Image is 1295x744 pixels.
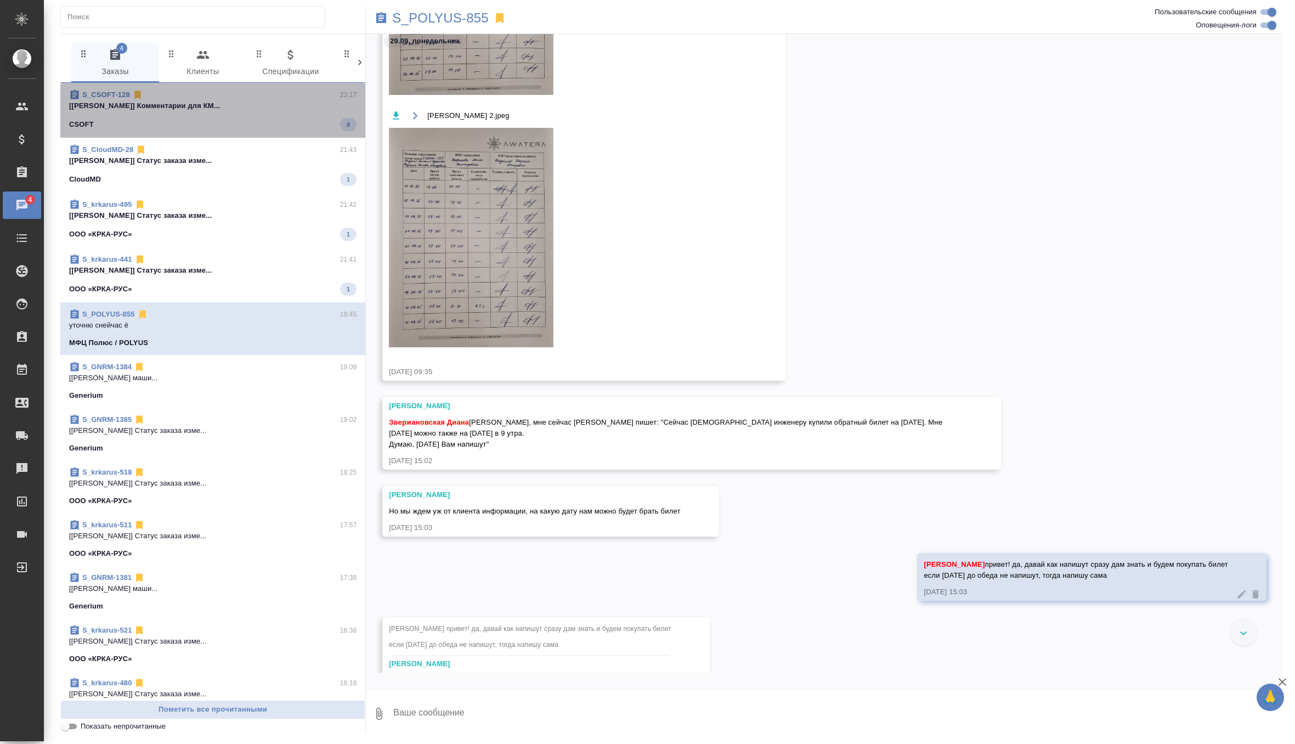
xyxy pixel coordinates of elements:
[69,210,357,221] p: [[PERSON_NAME]] Статус заказа изме...
[340,467,357,478] p: 18:25
[60,302,365,355] div: S_POLYUS-85519:45уточню снейчас ёМФЦ Полюс / POLYUS
[137,309,148,320] svg: Отписаться
[69,531,357,542] p: [[PERSON_NAME]] Статус заказа изме...
[134,414,145,425] svg: Отписаться
[134,520,145,531] svg: Отписаться
[82,363,132,371] a: S_GNRM-1384
[389,418,945,448] span: [PERSON_NAME], мне сейчас [PERSON_NAME] пишет: "Сейчас [DEMOGRAPHIC_DATA] инженеру купили обратны...
[389,418,469,426] span: Звержановская Диана
[408,109,422,122] button: Открыть на драйве
[60,247,365,302] div: S_krkarus-44121:41[[PERSON_NAME]] Статус заказа изме...ООО «КРКА-РУС»1
[1155,7,1257,18] span: Пользовательские сообщения
[253,48,328,78] span: Спецификации
[60,193,365,247] div: S_krkarus-49521:42[[PERSON_NAME]] Статус заказа изме...ООО «КРКА-РУС»1
[134,362,145,373] svg: Отписаться
[60,138,365,193] div: S_CloudMD-2821:43[[PERSON_NAME]] Статус заказа изме...CloudMD1
[390,36,460,47] p: 29.09, понедельник
[60,671,365,724] div: S_krkarus-48016:18[[PERSON_NAME]] Статус заказа изме...ООО «КРКА-РУС»
[82,573,132,582] a: S_GNRM-1381
[340,254,357,265] p: 21:41
[134,625,145,636] svg: Отписаться
[69,548,132,559] p: ООО «КРКА-РУС»
[340,229,357,240] span: 1
[69,100,357,111] p: [[PERSON_NAME]] Комментарии для КМ...
[116,43,127,54] span: 4
[69,636,357,647] p: [[PERSON_NAME]] Статус заказа изме...
[21,194,38,205] span: 4
[69,653,132,664] p: ООО «КРКА-РУС»
[82,521,132,529] a: S_krkarus-511
[69,320,357,331] p: уточню снейчас ё
[389,109,403,122] button: Скачать
[82,310,135,318] a: S_POLYUS-855
[69,174,101,185] p: CloudMD
[60,513,365,566] div: S_krkarus-51117:57[[PERSON_NAME]] Статус заказа изме...ООО «КРКА-РУС»
[134,199,145,210] svg: Отписаться
[340,625,357,636] p: 16:38
[340,89,357,100] p: 23:17
[69,443,103,454] p: Generium
[69,284,132,295] p: ООО «КРКА-РУС»
[389,128,553,347] img: Табель Сафонова 2.jpeg
[392,13,489,24] a: S_POLYUS-855
[166,48,240,78] span: Клиенты
[134,467,145,478] svg: Отписаться
[924,587,1228,598] div: [DATE] 15:03
[78,48,89,59] svg: Зажми и перетащи, чтобы поменять порядок вкладок
[69,478,357,489] p: [[PERSON_NAME]] Статус заказа изме...
[69,337,148,348] p: МФЦ Полюс / POLYUS
[69,390,103,401] p: Generium
[69,689,357,700] p: [[PERSON_NAME]] Статус заказа изме...
[82,91,130,99] a: S_CSOFT-128
[135,144,146,155] svg: Отписаться
[340,119,357,130] span: 8
[67,9,325,25] input: Поиск
[66,703,359,716] span: Пометить все прочитанными
[340,144,357,155] p: 21:43
[1257,684,1284,711] button: 🙏
[1261,686,1280,709] span: 🙏
[82,415,132,424] a: S_GNRM-1385
[340,309,357,320] p: 19:45
[340,362,357,373] p: 19:09
[69,229,132,240] p: ООО «КРКА-РУС»
[69,601,103,612] p: Generium
[389,455,963,466] div: [DATE] 15:02
[389,507,680,515] span: Но мы ждем уж от клиента информации, на какую дату нам можно будет брать билет
[389,401,963,412] div: [PERSON_NAME]
[389,522,680,533] div: [DATE] 15:03
[340,174,357,185] span: 1
[134,254,145,265] svg: Отписаться
[924,560,985,568] span: [PERSON_NAME]
[254,48,264,59] svg: Зажми и перетащи, чтобы поменять порядок вкладок
[82,145,133,154] a: S_CloudMD-28
[340,284,357,295] span: 1
[81,721,166,732] span: Показать непрочитанные
[60,355,365,408] div: S_GNRM-138419:09[[PERSON_NAME] маши...Generium
[69,373,357,384] p: [[PERSON_NAME] маши...
[340,414,357,425] p: 19:02
[82,200,132,208] a: S_krkarus-495
[69,265,357,276] p: [[PERSON_NAME]] Статус заказа изме...
[389,367,747,377] div: [DATE] 09:35
[166,48,177,59] svg: Зажми и перетащи, чтобы поменять порядок вкладок
[69,119,94,130] p: CSOFT
[69,495,132,506] p: ООО «КРКА-РУС»
[60,408,365,460] div: S_GNRM-138519:02[[PERSON_NAME]] Статус заказа изме...Generium
[340,520,357,531] p: 17:57
[427,110,509,121] span: [PERSON_NAME] 2.jpeg
[82,468,132,476] a: S_krkarus-518
[69,155,357,166] p: [[PERSON_NAME]] Статус заказа изме...
[78,48,152,78] span: Заказы
[340,572,357,583] p: 17:38
[60,700,365,719] button: Пометить все прочитанными
[389,625,671,649] span: [PERSON_NAME] привет! да, давай как напишут сразу дам знать и будем покупать билет если [DATE] до...
[69,425,357,436] p: [[PERSON_NAME]] Статус заказа изме...
[389,489,680,500] div: [PERSON_NAME]
[341,48,416,78] span: Входящие
[924,560,1228,579] span: привет! да, давай как напишут сразу дам знать и будем покупать билет если [DATE] до обеда не напи...
[3,191,41,219] a: 4
[134,572,145,583] svg: Отписаться
[342,48,352,59] svg: Зажми и перетащи, чтобы поменять порядок вкладок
